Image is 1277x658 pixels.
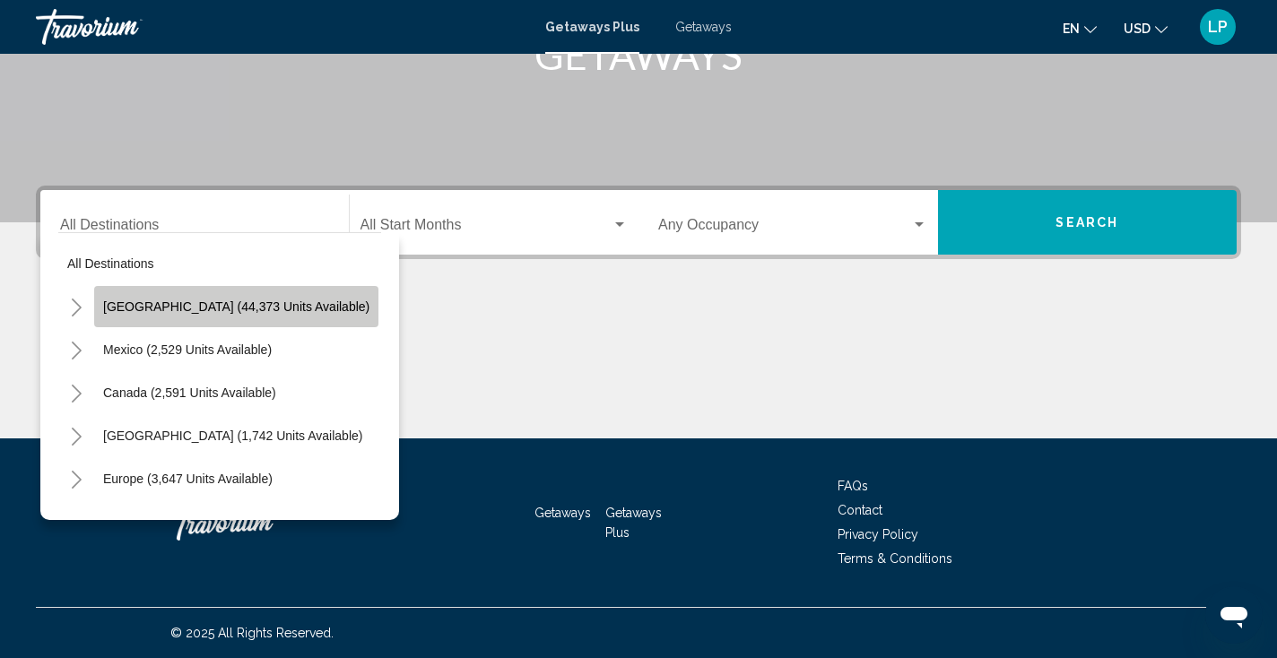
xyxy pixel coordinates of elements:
[94,458,282,499] button: Europe (3,647 units available)
[58,504,94,540] button: Toggle Australia (215 units available)
[58,289,94,325] button: Toggle United States (44,373 units available)
[58,461,94,497] button: Toggle Europe (3,647 units available)
[103,472,273,486] span: Europe (3,647 units available)
[545,20,639,34] a: Getaways Plus
[605,506,662,540] a: Getaways Plus
[94,415,371,456] button: [GEOGRAPHIC_DATA] (1,742 units available)
[1205,586,1263,644] iframe: Button to launch messaging window
[58,418,94,454] button: Toggle Caribbean & Atlantic Islands (1,742 units available)
[94,329,281,370] button: Mexico (2,529 units available)
[103,429,362,443] span: [GEOGRAPHIC_DATA] (1,742 units available)
[170,496,350,550] a: Travorium
[58,375,94,411] button: Toggle Canada (2,591 units available)
[1208,18,1228,36] span: LP
[94,501,280,542] button: Australia (215 units available)
[1055,216,1118,230] span: Search
[1124,22,1151,36] span: USD
[1194,8,1241,46] button: User Menu
[838,551,952,566] a: Terms & Conditions
[36,9,527,45] a: Travorium
[838,479,868,493] a: FAQs
[67,256,154,271] span: All destinations
[938,190,1238,255] button: Search
[103,342,272,357] span: Mexico (2,529 units available)
[1063,22,1080,36] span: en
[103,299,369,314] span: [GEOGRAPHIC_DATA] (44,373 units available)
[40,190,1237,255] div: Search widget
[534,506,591,520] a: Getaways
[838,527,918,541] a: Privacy Policy
[1124,15,1168,41] button: Change currency
[94,372,285,413] button: Canada (2,591 units available)
[103,385,276,400] span: Canada (2,591 units available)
[675,20,732,34] a: Getaways
[94,286,378,327] button: [GEOGRAPHIC_DATA] (44,373 units available)
[1063,15,1097,41] button: Change language
[838,503,882,517] a: Contact
[58,332,94,368] button: Toggle Mexico (2,529 units available)
[170,626,334,640] span: © 2025 All Rights Reserved.
[58,243,381,284] button: All destinations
